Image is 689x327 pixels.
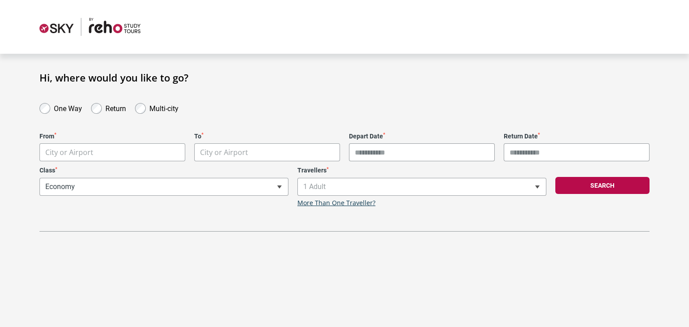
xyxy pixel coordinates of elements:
label: Class [39,167,288,174]
label: To [194,133,340,140]
span: City or Airport [195,144,340,161]
span: 1 Adult [297,178,546,196]
label: Return Date [504,133,650,140]
span: Economy [40,178,288,195]
span: 1 Adult [298,178,546,195]
span: Economy [39,178,288,196]
button: Search [555,177,650,194]
label: Multi-city [149,102,179,113]
a: More Than One Traveller? [297,199,375,207]
span: City or Airport [194,143,340,161]
label: Return [105,102,126,113]
h1: Hi, where would you like to go? [39,72,650,83]
label: One Way [54,102,82,113]
span: City or Airport [40,144,185,161]
span: City or Airport [39,143,185,161]
label: Depart Date [349,133,495,140]
label: From [39,133,185,140]
span: City or Airport [200,147,248,157]
span: City or Airport [45,147,93,157]
label: Travellers [297,167,546,174]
